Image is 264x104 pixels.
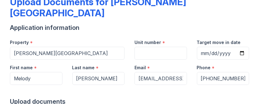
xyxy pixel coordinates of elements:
label: Email [134,65,146,71]
div: Application information [10,23,254,32]
label: Target move in date [197,39,241,46]
label: First name [10,65,33,71]
label: Unit number [134,39,161,46]
label: Phone [197,65,211,71]
label: Property [10,39,29,46]
label: Last name [72,65,95,71]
